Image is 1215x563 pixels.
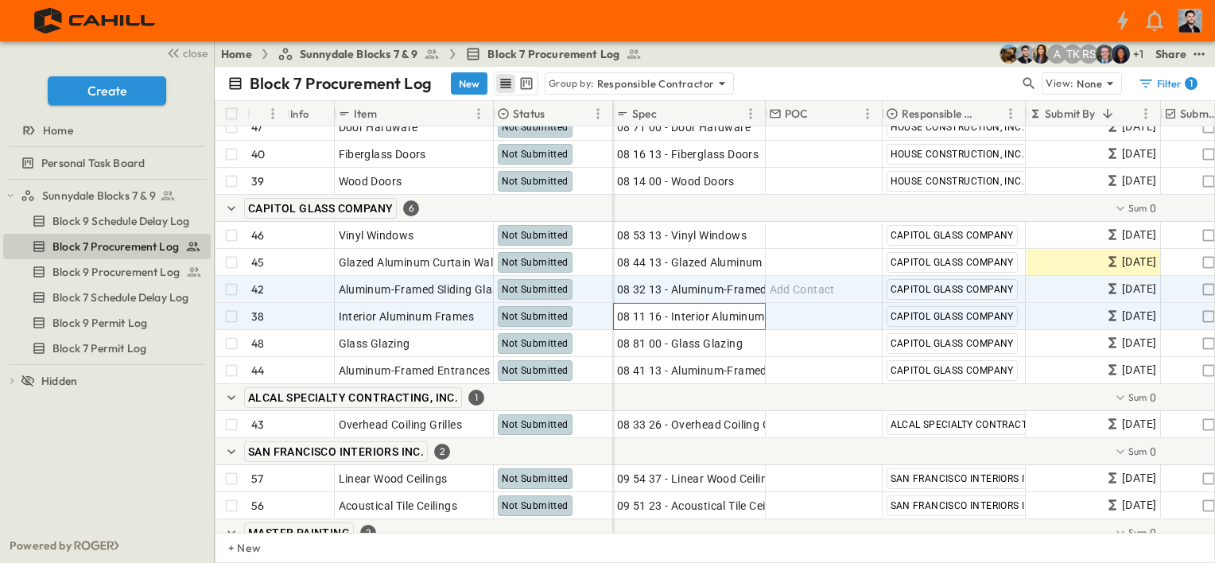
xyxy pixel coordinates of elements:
span: 0 [1150,525,1156,541]
img: 4f72bfc4efa7236828875bac24094a5ddb05241e32d018417354e964050affa1.png [19,4,173,37]
span: [DATE] [1122,361,1156,379]
p: 39 [251,173,264,189]
span: Not Submitted [502,500,569,511]
p: 42 [251,281,264,297]
span: Block 7 Procurement Log [52,239,179,254]
span: [DATE] [1122,415,1156,433]
div: Block 7 Procurement Logtest [3,234,211,259]
div: Block 9 Schedule Delay Logtest [3,208,211,234]
span: Not Submitted [502,257,569,268]
span: close [183,45,208,61]
span: Not Submitted [502,365,569,376]
span: Fiberglass Doors [339,146,426,162]
span: 08 44 13 - Glazed Aluminum Curtain Walls [617,254,835,270]
p: Sum [1128,201,1147,215]
img: Jared Salin (jsalin@cahill-sf.com) [1095,45,1114,64]
span: Vinyl Windows [339,227,414,243]
div: Block 9 Procurement Logtest [3,259,211,285]
span: SAN FRANCISCO INTERIORS INC. [248,445,424,458]
span: Not Submitted [502,311,569,322]
a: Block 7 Permit Log [3,337,208,359]
div: Raymond Shahabi (rshahabi@guzmangc.com) [1079,45,1098,64]
span: [DATE] [1122,496,1156,514]
div: Block 7 Schedule Delay Logtest [3,285,211,310]
p: Status [513,106,545,122]
div: 6 [403,200,419,216]
span: CAPITOL GLASS COMPANY [891,230,1014,241]
span: Not Submitted [502,149,569,160]
span: Door Hardware [339,119,418,135]
span: Block 9 Schedule Delay Log [52,213,189,229]
span: Not Submitted [502,473,569,484]
span: 0 [1150,444,1156,460]
span: 0 [1150,390,1156,406]
span: 08 32 13 - Aluminum-Framed Sliding Glass Doors [617,281,871,297]
span: Not Submitted [502,338,569,349]
div: 2 [434,444,450,460]
button: Sort [984,105,1001,122]
p: Sum [1128,526,1147,539]
span: Block 9 Permit Log [52,315,147,331]
a: Block 7 Schedule Delay Log [3,286,208,309]
span: 09 51 23 - Acoustical Tile Ceilings [617,498,790,514]
span: CAPITOL GLASS COMPANY [248,202,393,215]
button: close [160,41,211,64]
span: Home [43,122,73,138]
span: 08 71 00 - Door Hardware [617,119,751,135]
img: Rachel Villicana (rvillicana@cahill-sf.com) [1000,45,1019,64]
button: Sort [548,105,565,122]
p: + New [228,540,238,556]
span: MASTER PAINTING [248,526,350,539]
p: View: [1046,75,1073,92]
div: Block 7 Permit Logtest [3,336,211,361]
button: New [451,72,487,95]
a: Home [221,46,252,62]
button: kanban view [516,74,536,93]
img: Kim Bowen (kbowen@cahill-sf.com) [1031,45,1050,64]
span: Aluminum-Framed Sliding Glass Doors [339,281,538,297]
p: Item [354,106,377,122]
button: Menu [741,104,760,123]
div: Filter [1138,76,1198,91]
span: 08 53 13 - Vinyl Windows [617,227,747,243]
span: [DATE] [1122,145,1156,163]
div: 1 [468,390,484,406]
span: SAN FRANCISCO INTERIORS INC. [891,500,1042,511]
span: Hidden [41,373,77,389]
span: Interior Aluminum Frames [339,309,475,324]
span: [DATE] [1122,172,1156,190]
span: [DATE] [1122,307,1156,325]
button: Menu [1136,104,1155,123]
span: Aluminum-Framed Entrances and Storefronts [339,363,576,379]
span: 08 11 16 - Interior Aluminum Frames [617,309,807,324]
span: Glass Glazing [339,336,410,351]
span: [DATE] [1122,118,1156,136]
p: 44 [251,363,264,379]
div: Anna Gomez (agomez@guzmangc.com) [1047,45,1066,64]
span: [DATE] [1122,280,1156,298]
p: Submit By [1045,106,1096,122]
span: 08 41 13 - Aluminum-Framed Entrances and Storefronts [617,363,909,379]
a: Block 7 Procurement Log [3,235,208,258]
p: Sum [1128,445,1147,458]
span: [DATE] [1122,469,1156,487]
span: 08 33 26 - Overhead Coiling Grilles [617,417,795,433]
span: Acoustical Tile Ceilings [339,498,458,514]
span: Sunnydale Blocks 7 & 9 [300,46,418,62]
span: Overhead Coiling Grilles [339,417,463,433]
button: Menu [1001,104,1020,123]
img: Profile Picture [1178,9,1202,33]
img: Olivia Khan (okhan@cahill-sf.com) [1111,45,1130,64]
a: Sunnydale Blocks 7 & 9 [21,184,208,207]
a: Home [3,119,208,142]
p: 38 [251,309,264,324]
button: Menu [263,104,282,123]
p: 56 [251,498,264,514]
span: Personal Task Board [41,155,145,171]
p: Group by: [549,76,594,91]
button: test [1190,45,1209,64]
a: Personal Task Board [3,152,208,174]
a: Sunnydale Blocks 7 & 9 [278,46,441,62]
span: CAPITOL GLASS COMPANY [891,257,1014,268]
span: SAN FRANCISCO INTERIORS INC. [891,473,1042,484]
